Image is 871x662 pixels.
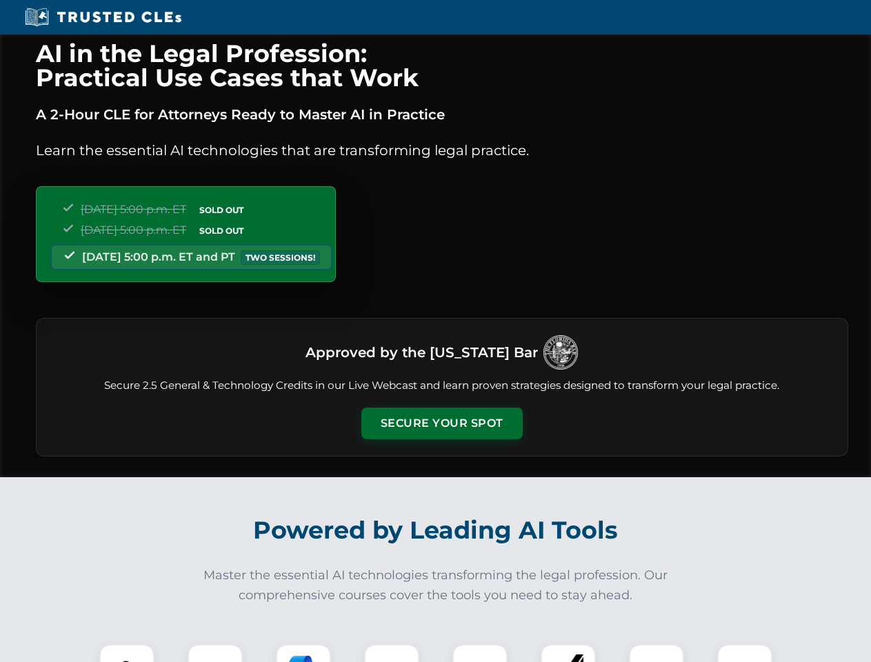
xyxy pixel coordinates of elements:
h2: Powered by Leading AI Tools [54,506,818,554]
p: Secure 2.5 General & Technology Credits in our Live Webcast and learn proven strategies designed ... [53,378,831,394]
button: Secure Your Spot [361,408,523,439]
img: Logo [543,335,578,370]
span: [DATE] 5:00 p.m. ET [81,223,186,237]
h1: AI in the Legal Profession: Practical Use Cases that Work [36,41,848,90]
p: Master the essential AI technologies transforming the legal profession. Our comprehensive courses... [194,565,677,605]
span: SOLD OUT [194,223,248,238]
h3: Approved by the [US_STATE] Bar [306,340,538,365]
p: A 2-Hour CLE for Attorneys Ready to Master AI in Practice [36,103,848,126]
img: Trusted CLEs [21,7,186,28]
p: Learn the essential AI technologies that are transforming legal practice. [36,139,848,161]
span: SOLD OUT [194,203,248,217]
span: [DATE] 5:00 p.m. ET [81,203,186,216]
